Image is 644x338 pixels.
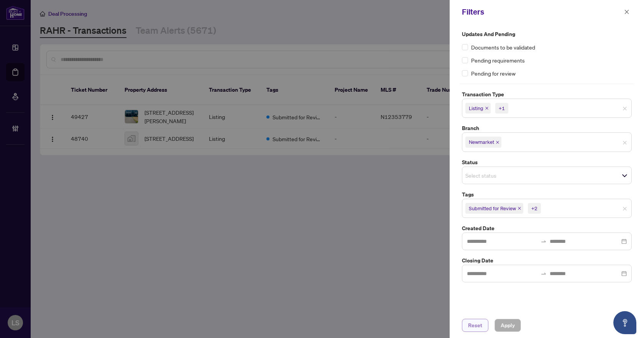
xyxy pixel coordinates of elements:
button: Open asap [613,311,636,334]
div: Filters [462,6,622,18]
span: Reset [468,319,482,331]
label: Transaction Type [462,90,632,99]
label: Tags [462,190,632,199]
span: Documents to be validated [471,43,535,51]
span: swap-right [540,270,547,277]
span: swap-right [540,238,547,244]
span: close [485,106,489,110]
button: Reset [462,319,488,332]
div: +1 [499,104,505,112]
span: close [624,9,629,15]
span: Listing [465,103,491,114]
span: close [517,206,521,210]
span: Newmarket [469,138,494,146]
label: Branch [462,124,632,132]
span: close [496,140,499,144]
label: Updates and Pending [462,30,632,38]
div: +2 [531,204,537,212]
label: Closing Date [462,256,632,265]
button: Apply [495,319,521,332]
span: Listing [469,104,483,112]
label: Created Date [462,224,632,232]
span: close [623,206,627,211]
span: Submitted for Review [469,204,516,212]
span: Pending requirements [471,56,525,64]
span: Newmarket [465,137,501,147]
span: to [540,238,547,244]
span: to [540,270,547,277]
span: close [623,106,627,111]
span: Pending for review [471,69,516,77]
span: Submitted for Review [465,203,523,214]
span: close [623,140,627,145]
label: Status [462,158,632,167]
